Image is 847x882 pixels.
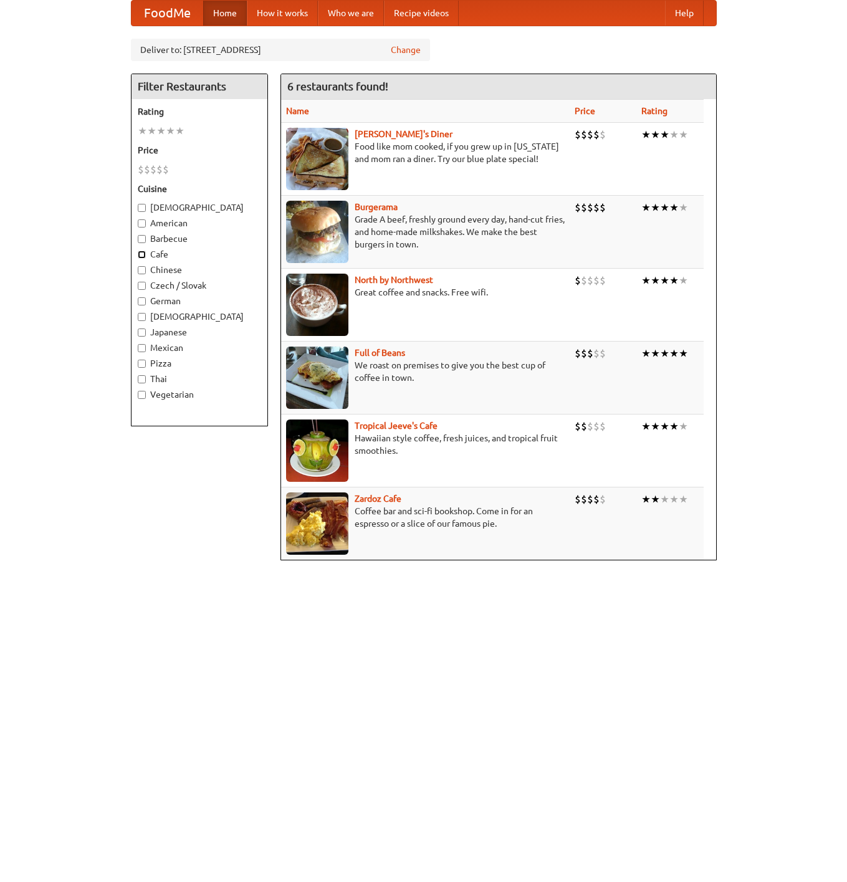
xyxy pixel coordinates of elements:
[669,492,679,506] li: ★
[355,421,438,431] b: Tropical Jeeve's Cafe
[575,201,581,214] li: $
[138,282,146,290] input: Czech / Slovak
[355,202,398,212] a: Burgerama
[679,274,688,287] li: ★
[600,128,606,141] li: $
[660,492,669,506] li: ★
[669,347,679,360] li: ★
[679,128,688,141] li: ★
[286,213,565,251] p: Grade A beef, freshly ground every day, hand-cut fries, and home-made milkshakes. We make the bes...
[138,264,261,276] label: Chinese
[587,201,593,214] li: $
[138,357,261,370] label: Pizza
[138,163,144,176] li: $
[138,124,147,138] li: ★
[665,1,704,26] a: Help
[600,419,606,433] li: $
[286,419,348,482] img: jeeves.jpg
[138,391,146,399] input: Vegetarian
[651,201,660,214] li: ★
[144,163,150,176] li: $
[286,128,348,190] img: sallys.jpg
[355,348,405,358] a: Full of Beans
[286,359,565,384] p: We roast on premises to give you the best cup of coffee in town.
[581,492,587,506] li: $
[587,128,593,141] li: $
[286,432,565,457] p: Hawaiian style coffee, fresh juices, and tropical fruit smoothies.
[679,201,688,214] li: ★
[641,201,651,214] li: ★
[651,347,660,360] li: ★
[660,419,669,433] li: ★
[138,217,261,229] label: American
[355,129,452,139] a: [PERSON_NAME]'s Diner
[651,274,660,287] li: ★
[286,286,565,299] p: Great coffee and snacks. Free wifi.
[593,492,600,506] li: $
[163,163,169,176] li: $
[138,144,261,156] h5: Price
[138,297,146,305] input: German
[138,295,261,307] label: German
[138,183,261,195] h5: Cuisine
[641,128,651,141] li: ★
[138,201,261,214] label: [DEMOGRAPHIC_DATA]
[587,419,593,433] li: $
[138,313,146,321] input: [DEMOGRAPHIC_DATA]
[156,124,166,138] li: ★
[138,204,146,212] input: [DEMOGRAPHIC_DATA]
[575,492,581,506] li: $
[147,124,156,138] li: ★
[575,274,581,287] li: $
[138,310,261,323] label: [DEMOGRAPHIC_DATA]
[355,494,401,504] a: Zardoz Cafe
[132,74,267,99] h4: Filter Restaurants
[138,344,146,352] input: Mexican
[138,326,261,338] label: Japanese
[641,274,651,287] li: ★
[679,492,688,506] li: ★
[138,375,146,383] input: Thai
[575,419,581,433] li: $
[247,1,318,26] a: How it works
[286,505,565,530] p: Coffee bar and sci-fi bookshop. Come in for an espresso or a slice of our famous pie.
[669,419,679,433] li: ★
[600,201,606,214] li: $
[391,44,421,56] a: Change
[587,274,593,287] li: $
[679,347,688,360] li: ★
[600,492,606,506] li: $
[138,248,261,261] label: Cafe
[286,492,348,555] img: zardoz.jpg
[286,140,565,165] p: Food like mom cooked, if you grew up in [US_STATE] and mom ran a diner. Try our blue plate special!
[138,219,146,228] input: American
[286,106,309,116] a: Name
[679,419,688,433] li: ★
[641,492,651,506] li: ★
[575,106,595,116] a: Price
[669,274,679,287] li: ★
[575,347,581,360] li: $
[286,274,348,336] img: north.jpg
[600,274,606,287] li: $
[138,232,261,245] label: Barbecue
[138,105,261,118] h5: Rating
[593,347,600,360] li: $
[651,492,660,506] li: ★
[660,274,669,287] li: ★
[593,201,600,214] li: $
[132,1,203,26] a: FoodMe
[138,266,146,274] input: Chinese
[286,347,348,409] img: beans.jpg
[660,128,669,141] li: ★
[641,419,651,433] li: ★
[156,163,163,176] li: $
[138,251,146,259] input: Cafe
[138,279,261,292] label: Czech / Slovak
[138,360,146,368] input: Pizza
[660,347,669,360] li: ★
[581,201,587,214] li: $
